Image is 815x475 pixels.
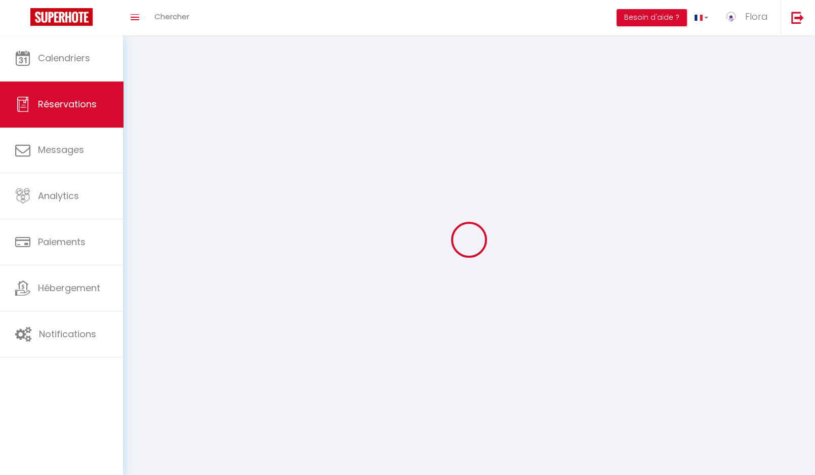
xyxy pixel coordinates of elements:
img: ... [723,9,739,24]
span: Chercher [154,11,189,22]
span: Notifications [39,328,96,340]
span: Paiements [38,235,86,248]
span: Analytics [38,189,79,202]
span: Messages [38,143,84,156]
button: Besoin d'aide ? [617,9,687,26]
span: Flora [745,10,768,23]
img: Super Booking [30,8,93,26]
span: Hébergement [38,282,100,294]
img: logout [791,11,804,24]
button: Ouvrir le widget de chat LiveChat [8,4,38,34]
span: Réservations [38,98,97,110]
span: Calendriers [38,52,90,64]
